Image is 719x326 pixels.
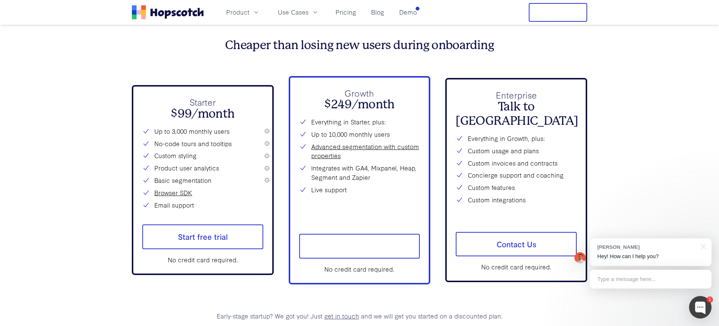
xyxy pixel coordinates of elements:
[142,163,263,173] li: Product user analytics
[529,3,587,22] button: Free Trial
[226,7,249,17] span: Product
[132,311,587,321] p: Early-stage startup? We got you! Just and we will get you started on a discounted plan.
[299,163,420,182] li: Integrates with GA4, Mixpanel, Heap, Segment and Zapier
[456,262,577,272] div: No credit card required.
[299,130,420,139] li: Up to 10,000 monthly users
[142,127,263,136] li: Up to 3,000 monthly users
[299,87,420,100] p: Growth
[456,183,577,192] li: Custom features
[142,96,263,109] p: Starter
[299,265,420,274] div: No credit card required.
[456,170,577,180] li: Concierge support and coaching
[333,6,359,18] a: Pricing
[456,159,577,168] li: Custom invoices and contracts
[142,139,263,148] li: No-code tours and tooltips
[597,244,697,251] div: [PERSON_NAME]
[456,134,577,143] li: Everything in Growth, plus:
[222,6,264,18] button: Product
[299,97,420,112] h2: $249/month
[311,142,420,161] a: Advanced segmentation with custom properties
[142,200,263,210] li: Email support
[456,100,577,129] h2: Talk to [GEOGRAPHIC_DATA]
[299,234,420,259] a: Start free trial
[456,146,577,156] li: Custom usage and plans
[456,195,577,205] li: Custom integrations
[273,6,324,18] button: Use Cases
[154,188,192,197] a: Browser SDK
[597,253,704,260] p: Hey! How can I help you?
[368,6,387,18] a: Blog
[324,311,359,320] a: get in touch
[456,88,577,102] p: Enterprise
[278,7,309,17] span: Use Cases
[456,232,577,257] a: Contact Us
[142,224,263,249] a: Start free trial
[299,185,420,194] li: Live support
[574,252,586,263] img: Mark Spera
[142,151,263,160] li: Custom styling
[299,117,420,127] li: Everything in Starter, plus:
[142,107,263,121] h2: $99/month
[142,176,263,185] li: Basic segmentation
[132,5,204,19] a: Home
[590,270,712,289] div: Type a message here...
[707,296,713,303] div: 1
[142,255,263,265] div: No credit card required.
[132,38,587,52] h3: Cheaper than losing new users during onboarding
[396,6,420,18] a: Demo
